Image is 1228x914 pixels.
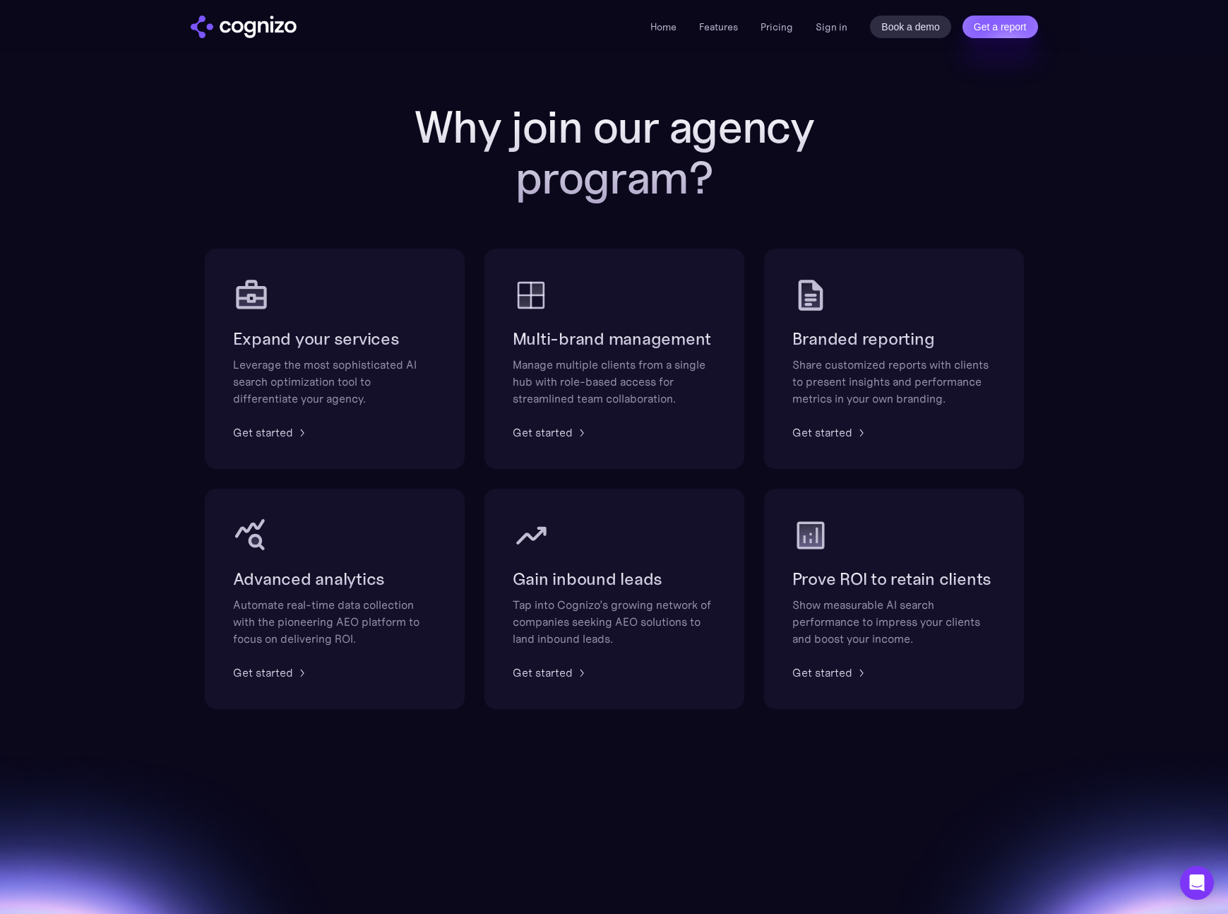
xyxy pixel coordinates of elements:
img: cognizo logo [191,16,297,38]
a: home [191,16,297,38]
a: Get started [513,664,590,681]
a: Get a report [962,16,1038,38]
a: Sign in [816,18,847,35]
div: Automate real-time data collection with the pioneering AEO platform to focus on delivering ROI. [233,596,436,647]
div: Get started [233,424,293,441]
div: Tap into Cognizo’s growing network of companies seeking AEO solutions to land inbound leads. [513,596,716,647]
a: Book a demo [870,16,951,38]
div: Manage multiple clients from a single hub with role-based access for streamlined team collaboration. [513,356,716,407]
div: Share customized reports with clients to present insights and performance metrics in your own bra... [792,356,996,407]
div: Get started [792,424,852,441]
a: Features [699,20,738,33]
div: Leverage the most sophisticated AI search optimization tool to differentiate your agency. [233,356,436,407]
h2: Multi-brand management [513,328,716,350]
div: Show measurable AI search performance to impress your clients and boost your income. [792,596,996,647]
div: Open Intercom Messenger [1180,866,1214,900]
h2: Gain inbound leads [513,568,716,590]
h2: Advanced analytics [233,568,436,590]
a: Get started [792,664,869,681]
a: Home [650,20,676,33]
img: analytics icon [792,517,829,554]
div: Get started [513,424,573,441]
a: Get started [233,664,310,681]
div: Get started [513,664,573,681]
a: Get started [792,424,869,441]
a: Get started [233,424,310,441]
a: Pricing [761,20,793,33]
div: Get started [233,664,293,681]
h2: Why join our agency program? [332,102,897,203]
div: Get started [792,664,852,681]
h2: Branded reporting [792,328,996,350]
a: Get started [513,424,590,441]
h2: Prove ROI to retain clients [792,568,996,590]
h2: Expand your services [233,328,436,350]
